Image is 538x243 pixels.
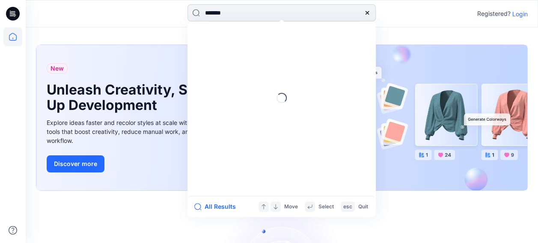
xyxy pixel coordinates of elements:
[477,9,511,19] p: Registered?
[47,118,239,145] div: Explore ideas faster and recolor styles at scale with AI-powered tools that boost creativity, red...
[358,202,368,211] p: Quit
[318,202,334,211] p: Select
[512,9,528,18] p: Login
[47,155,239,172] a: Discover more
[51,63,64,74] span: New
[343,202,352,211] p: esc
[284,202,298,211] p: Move
[47,82,226,113] h1: Unleash Creativity, Speed Up Development
[47,155,104,172] button: Discover more
[194,202,241,212] button: All Results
